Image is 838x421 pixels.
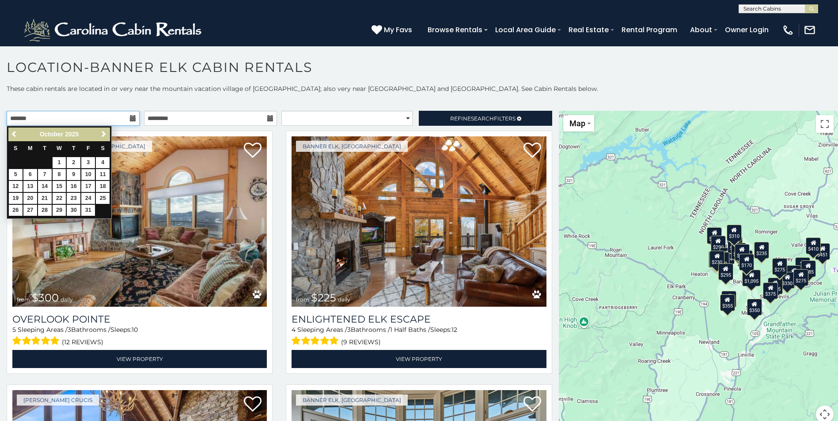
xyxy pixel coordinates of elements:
[292,313,546,325] a: Enlightened Elk Escape
[728,237,743,253] div: $535
[338,296,350,303] span: daily
[763,282,778,299] div: $375
[292,136,546,307] a: Enlightened Elk Escape from $225 daily
[100,131,107,138] span: Next
[101,145,105,151] span: Saturday
[96,181,110,192] a: 18
[731,243,746,259] div: $460
[686,22,717,38] a: About
[22,17,205,43] img: White-1-2.png
[12,313,267,325] a: Overlook Pointe
[23,193,37,204] a: 20
[14,145,17,151] span: Sunday
[564,22,613,38] a: Real Estate
[65,131,79,138] span: 2025
[12,136,267,307] a: Overlook Pointe from $300 daily
[747,299,762,316] div: $350
[38,193,52,204] a: 21
[9,181,23,192] a: 12
[296,395,408,406] a: Banner Elk, [GEOGRAPHIC_DATA]
[81,205,95,216] a: 31
[450,115,516,122] span: Refine Filters
[734,244,749,261] div: $570
[563,115,594,132] button: Change map style
[708,251,723,268] div: $305
[709,251,724,267] div: $230
[96,169,110,180] a: 11
[390,326,430,334] span: 1 Half Baths /
[12,136,267,307] img: Overlook Pointe
[296,296,309,303] span: from
[384,24,412,35] span: My Favs
[87,145,90,151] span: Friday
[38,181,52,192] a: 14
[569,119,585,128] span: Map
[471,115,494,122] span: Search
[754,242,769,259] div: $235
[53,169,66,180] a: 8
[68,326,71,334] span: 3
[772,258,787,275] div: $275
[311,291,336,304] span: $225
[292,325,546,348] div: Sleeping Areas / Bathrooms / Sleeps:
[53,193,66,204] a: 22
[81,157,95,168] a: 3
[11,131,18,138] span: Previous
[292,326,296,334] span: 4
[9,205,23,216] a: 26
[372,24,414,36] a: My Favs
[43,145,46,151] span: Tuesday
[292,350,546,368] a: View Property
[28,145,33,151] span: Monday
[12,325,267,348] div: Sleeping Areas / Bathrooms / Sleeps:
[40,131,64,138] span: October
[32,291,59,304] span: $300
[423,22,487,38] a: Browse Rentals
[132,326,138,334] span: 10
[81,193,95,204] a: 24
[67,181,80,192] a: 16
[768,278,783,294] div: $305
[17,395,99,406] a: [PERSON_NAME] Crucis
[806,237,821,254] div: $410
[67,157,80,168] a: 2
[61,296,73,303] span: daily
[720,22,773,38] a: Owner Login
[780,272,795,289] div: $330
[815,243,830,260] div: $451
[720,294,735,311] div: $355
[38,205,52,216] a: 28
[53,157,66,168] a: 1
[9,193,23,204] a: 19
[23,181,37,192] a: 13
[9,169,23,180] a: 5
[244,142,262,160] a: Add to favorites
[53,181,66,192] a: 15
[67,169,80,180] a: 9
[17,296,30,303] span: from
[23,205,37,216] a: 27
[451,326,457,334] span: 12
[617,22,682,38] a: Rental Program
[795,257,810,274] div: $400
[98,129,109,140] a: Next
[12,326,16,334] span: 5
[786,265,801,282] div: $400
[57,145,62,151] span: Wednesday
[67,193,80,204] a: 23
[81,169,95,180] a: 10
[491,22,560,38] a: Local Area Guide
[347,326,351,334] span: 3
[9,129,20,140] a: Previous
[804,24,816,36] img: mail-regular-white.png
[244,395,262,414] a: Add to favorites
[523,142,541,160] a: Add to favorites
[72,145,76,151] span: Thursday
[292,136,546,307] img: Enlightened Elk Escape
[793,269,808,286] div: $275
[721,291,736,308] div: $225
[341,336,381,348] span: (9 reviews)
[296,141,408,152] a: Banner Elk, [GEOGRAPHIC_DATA]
